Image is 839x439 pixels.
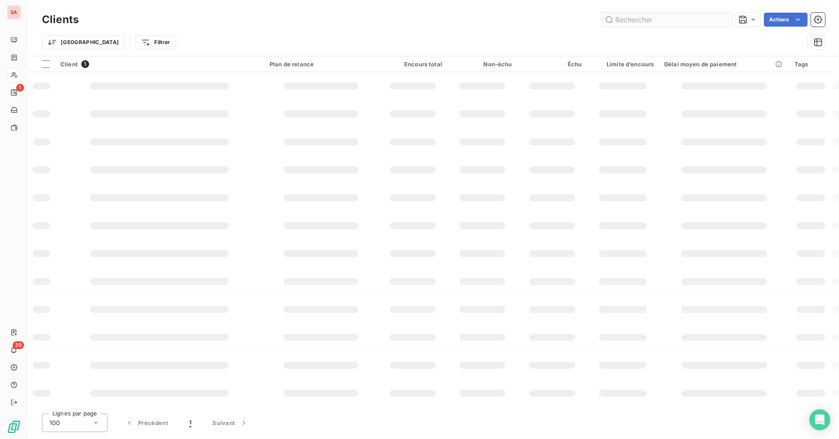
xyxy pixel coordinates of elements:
[202,414,259,432] button: Suivant
[383,61,442,68] div: Encours total
[179,414,202,432] button: 1
[270,61,372,68] div: Plan de relance
[664,61,784,68] div: Délai moyen de paiement
[135,35,176,49] button: Filtrer
[49,418,60,427] span: 100
[60,61,78,68] span: Client
[42,12,79,27] h3: Clients
[16,84,24,92] span: 1
[523,61,582,68] div: Échu
[13,341,24,349] span: 39
[453,61,512,68] div: Non-échu
[794,61,827,68] div: Tags
[7,420,21,434] img: Logo LeanPay
[809,409,830,430] div: Open Intercom Messenger
[42,35,125,49] button: [GEOGRAPHIC_DATA]
[81,60,89,68] span: 1
[114,414,179,432] button: Précédent
[7,5,21,19] div: SA
[764,13,808,27] button: Actions
[601,13,732,27] input: Rechercher
[592,61,654,68] div: Limite d’encours
[189,418,191,427] span: 1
